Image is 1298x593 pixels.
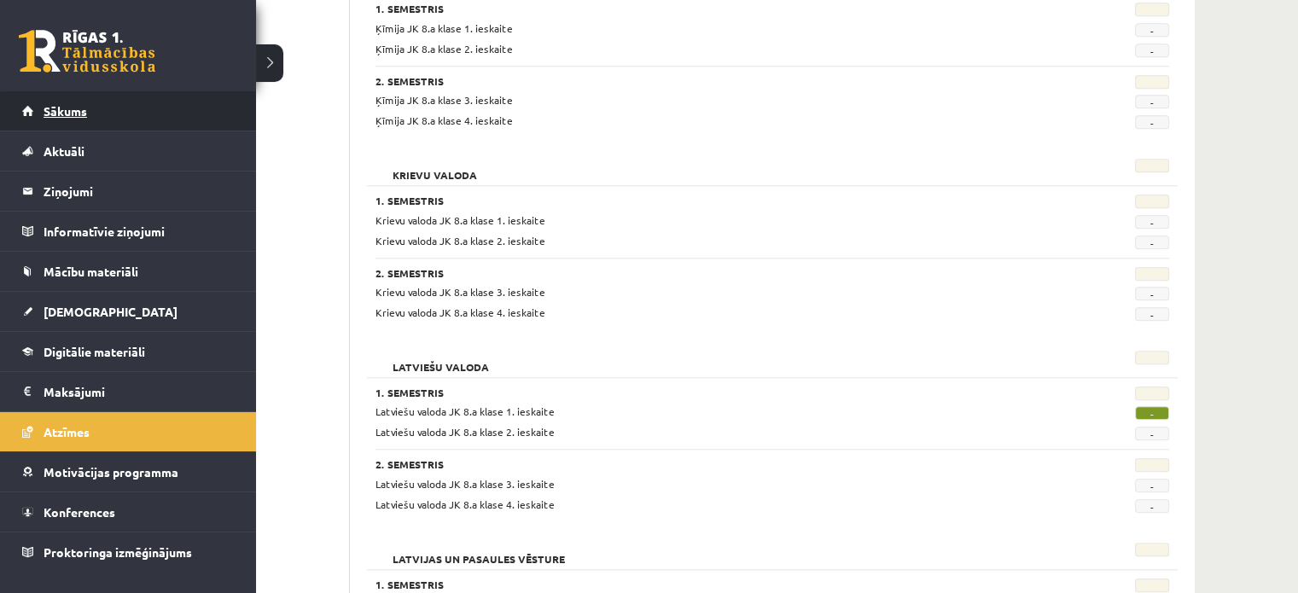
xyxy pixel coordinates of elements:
a: Ziņojumi [22,172,235,211]
span: Krievu valoda JK 8.a klase 4. ieskaite [375,305,545,319]
span: Proktoringa izmēģinājums [44,544,192,560]
legend: Informatīvie ziņojumi [44,212,235,251]
span: Ķīmija JK 8.a klase 4. ieskaite [375,113,513,127]
a: Motivācijas programma [22,452,235,491]
h3: 1. Semestris [375,387,1033,398]
a: Aktuāli [22,131,235,171]
span: Atzīmes [44,424,90,439]
span: - [1135,23,1169,37]
span: [DEMOGRAPHIC_DATA] [44,304,178,319]
h3: 2. Semestris [375,75,1033,87]
span: - [1135,95,1169,108]
a: Rīgas 1. Tālmācības vidusskola [19,30,155,73]
a: Konferences [22,492,235,532]
h2: Latviešu valoda [375,351,506,368]
span: Sākums [44,103,87,119]
a: Maksājumi [22,372,235,411]
a: Sākums [22,91,235,131]
span: - [1135,479,1169,492]
span: - [1135,406,1169,420]
span: Ķīmija JK 8.a klase 2. ieskaite [375,42,513,55]
legend: Maksājumi [44,372,235,411]
span: - [1135,115,1169,129]
h3: 2. Semestris [375,267,1033,279]
span: - [1135,427,1169,440]
span: - [1135,287,1169,300]
span: Latviešu valoda JK 8.a klase 1. ieskaite [375,404,555,418]
span: Krievu valoda JK 8.a klase 3. ieskaite [375,285,545,299]
h3: 2. Semestris [375,458,1033,470]
a: [DEMOGRAPHIC_DATA] [22,292,235,331]
span: Krievu valoda JK 8.a klase 2. ieskaite [375,234,545,247]
span: - [1135,215,1169,229]
a: Atzīmes [22,412,235,451]
span: Latviešu valoda JK 8.a klase 4. ieskaite [375,497,555,511]
span: Ķīmija JK 8.a klase 1. ieskaite [375,21,513,35]
h3: 1. Semestris [375,3,1033,15]
span: - [1135,235,1169,249]
h3: 1. Semestris [375,195,1033,206]
span: Latviešu valoda JK 8.a klase 2. ieskaite [375,425,555,439]
span: Motivācijas programma [44,464,178,480]
span: Mācību materiāli [44,264,138,279]
span: Latviešu valoda JK 8.a klase 3. ieskaite [375,477,555,491]
span: Ķīmija JK 8.a klase 3. ieskaite [375,93,513,107]
legend: Ziņojumi [44,172,235,211]
h2: Latvijas un pasaules vēsture [375,543,582,560]
a: Digitālie materiāli [22,332,235,371]
span: - [1135,307,1169,321]
h3: 1. Semestris [375,578,1033,590]
span: - [1135,44,1169,57]
span: - [1135,499,1169,513]
span: Krievu valoda JK 8.a klase 1. ieskaite [375,213,545,227]
a: Mācību materiāli [22,252,235,291]
span: Aktuāli [44,143,84,159]
a: Proktoringa izmēģinājums [22,532,235,572]
span: Digitālie materiāli [44,344,145,359]
a: Informatīvie ziņojumi [22,212,235,251]
span: Konferences [44,504,115,520]
h2: Krievu valoda [375,159,494,176]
